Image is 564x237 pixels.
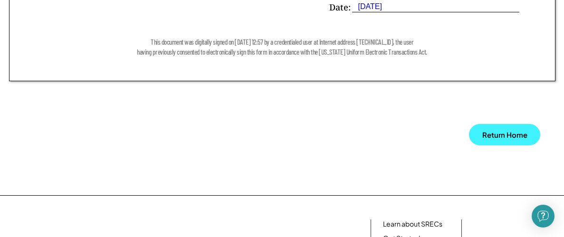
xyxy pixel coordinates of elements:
button: Return Home [469,124,540,145]
div: [DATE] [352,1,382,12]
div: This document was digitally signed on [DATE] 12:57 by a credentialed user at Internet address [TE... [45,37,519,57]
a: Learn about SRECs [383,219,442,229]
div: Open Intercom Messenger [532,205,554,228]
div: Date: [329,1,351,13]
